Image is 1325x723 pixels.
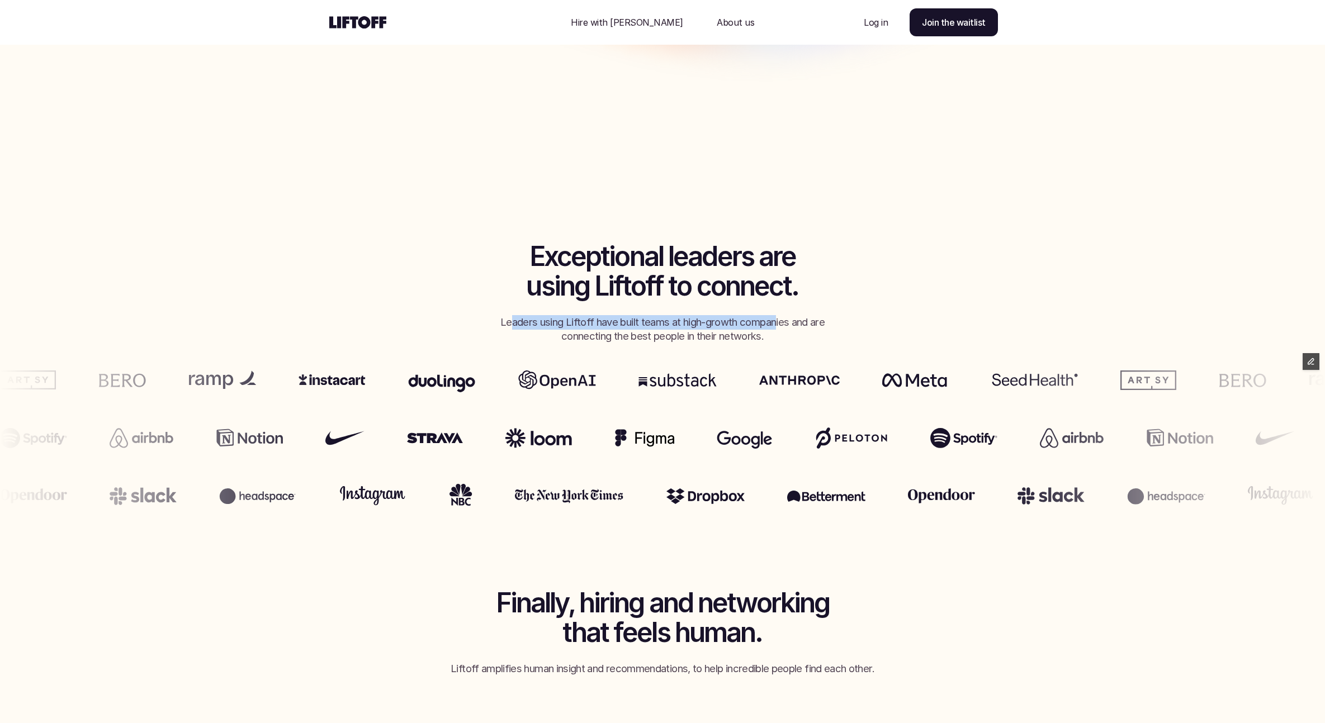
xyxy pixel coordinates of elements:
[571,16,683,29] p: Hire with [PERSON_NAME]
[557,9,697,36] a: Nav Link
[717,16,754,29] p: About us
[864,16,888,29] p: Log in
[703,9,768,36] a: Nav Link
[1303,353,1319,370] button: Edit Framer Content
[489,315,836,344] p: Leaders using Liftoff have built teams at high-growth companies and are connecting the best peopl...
[922,16,986,29] p: Join the waitlist
[456,242,869,301] h2: Exceptional leaders are using Liftoff to connect.
[850,9,901,36] a: Nav Link
[910,8,998,36] a: Join the waitlist
[411,662,914,676] p: Liftoff amplifies human insight and recommendations, to help incredible people find each other.
[495,588,830,648] h2: Finally, hiring and networking that feels human.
